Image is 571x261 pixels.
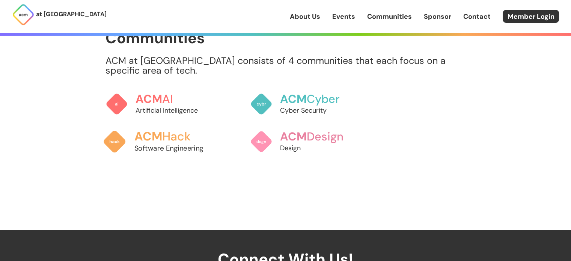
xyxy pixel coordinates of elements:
[105,93,128,115] img: ACM AI
[280,143,359,153] p: Design
[250,93,273,115] img: ACM Cyber
[503,10,559,23] a: Member Login
[136,92,162,106] span: ACM
[134,128,162,144] span: ACM
[136,106,214,115] p: Artificial Intelligence
[280,106,359,115] p: Cyber Security
[367,12,412,21] a: Communities
[134,130,217,143] h3: Hack
[424,12,451,21] a: Sponsor
[332,12,355,21] a: Events
[105,56,466,75] p: ACM at [GEOGRAPHIC_DATA] consists of 4 communities that each focus on a specific area of tech.
[280,130,359,143] h3: Design
[105,30,466,46] h1: Communities
[280,129,307,144] span: ACM
[12,3,107,26] a: at [GEOGRAPHIC_DATA]
[102,122,217,161] a: ACMHackSoftware Engineering
[102,130,126,153] img: ACM Hack
[250,123,359,160] a: ACMDesignDesign
[250,130,273,153] img: ACM Design
[250,85,359,123] a: ACMCyberCyber Security
[36,9,107,19] p: at [GEOGRAPHIC_DATA]
[136,93,214,106] h3: AI
[105,85,214,123] a: ACMAIArtificial Intelligence
[290,12,320,21] a: About Us
[280,92,307,106] span: ACM
[463,12,491,21] a: Contact
[280,93,359,106] h3: Cyber
[134,143,217,153] p: Software Engineering
[12,3,35,26] img: ACM Logo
